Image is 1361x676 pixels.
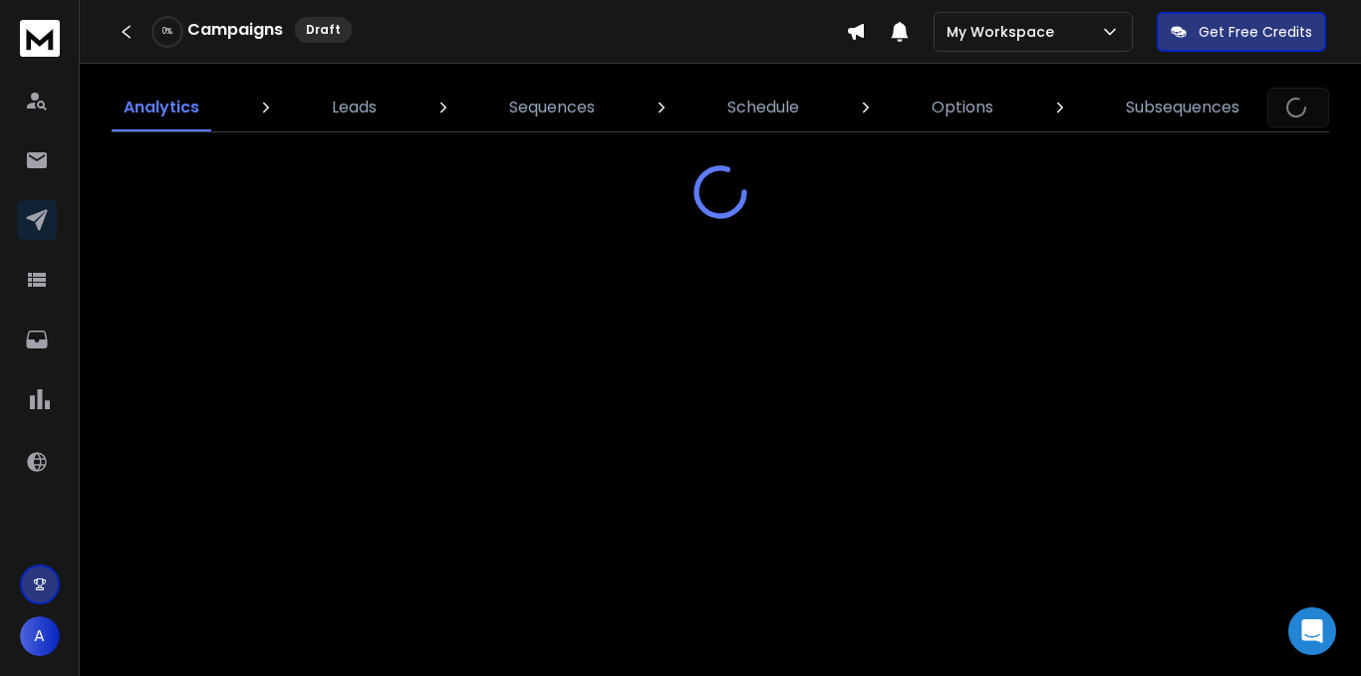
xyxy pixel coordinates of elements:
[509,96,595,119] p: Sequences
[1126,96,1239,119] p: Subsequences
[1157,12,1326,52] button: Get Free Credits
[932,96,993,119] p: Options
[715,84,811,131] a: Schedule
[1288,607,1336,655] div: Open Intercom Messenger
[332,96,377,119] p: Leads
[320,84,389,131] a: Leads
[20,616,60,656] button: A
[295,17,352,43] div: Draft
[112,84,211,131] a: Analytics
[727,96,799,119] p: Schedule
[187,18,283,42] h1: Campaigns
[1114,84,1251,131] a: Subsequences
[1199,22,1312,42] p: Get Free Credits
[20,20,60,57] img: logo
[162,26,172,38] p: 0 %
[497,84,607,131] a: Sequences
[124,96,199,119] p: Analytics
[947,22,1062,42] p: My Workspace
[920,84,1005,131] a: Options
